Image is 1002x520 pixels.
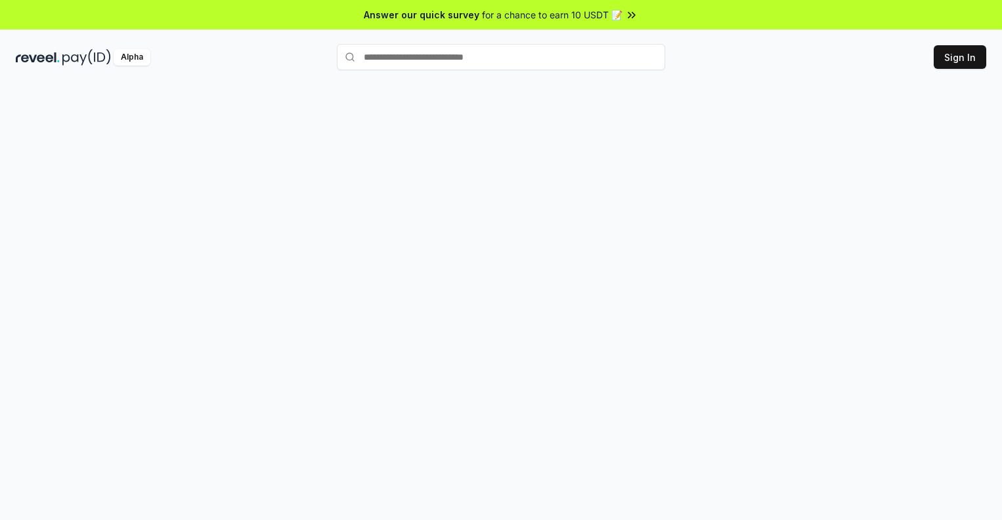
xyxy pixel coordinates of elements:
[114,49,150,66] div: Alpha
[62,49,111,66] img: pay_id
[364,8,479,22] span: Answer our quick survey
[934,45,986,69] button: Sign In
[482,8,622,22] span: for a chance to earn 10 USDT 📝
[16,49,60,66] img: reveel_dark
